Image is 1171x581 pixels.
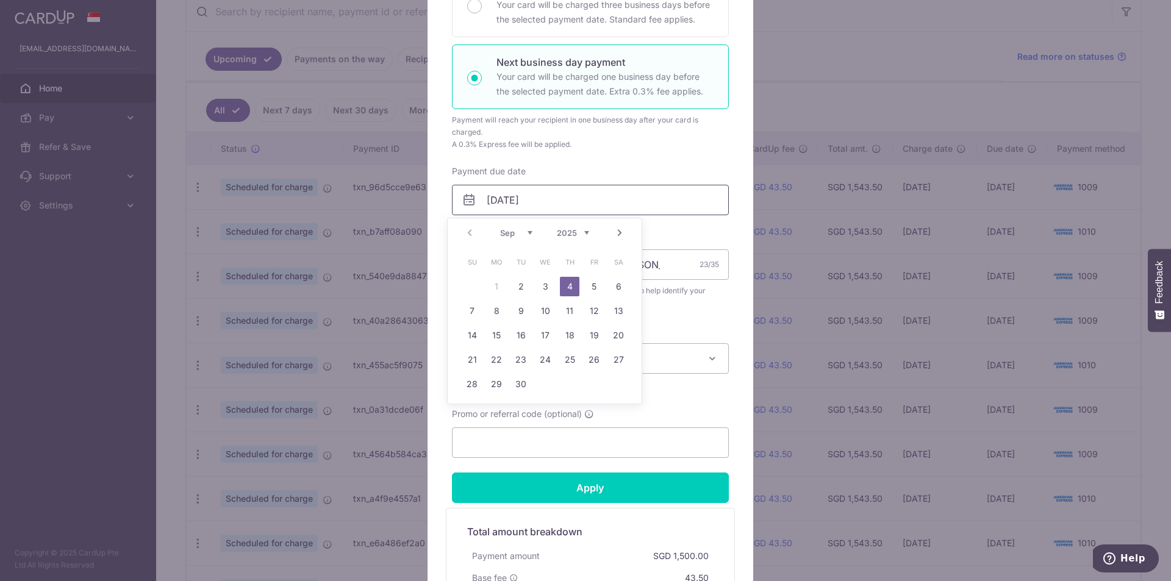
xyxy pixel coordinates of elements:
[452,138,729,151] div: A 0.3% Express fee will be applied.
[535,301,555,321] a: 10
[452,472,729,503] input: Apply
[1154,261,1165,304] span: Feedback
[487,326,506,345] a: 15
[535,277,555,296] a: 3
[462,350,482,369] a: 21
[487,374,506,394] a: 29
[511,252,531,272] span: Tuesday
[535,350,555,369] a: 24
[511,350,531,369] a: 23
[560,277,579,296] a: 4
[511,374,531,394] a: 30
[609,326,628,345] a: 20
[452,114,729,138] div: Payment will reach your recipient in one business day after your card is charged.
[609,277,628,296] a: 6
[496,55,714,70] p: Next business day payment
[584,350,604,369] a: 26
[487,301,506,321] a: 8
[560,252,579,272] span: Thursday
[467,545,545,567] div: Payment amount
[609,350,628,369] a: 27
[700,258,719,271] div: 23/35
[462,374,482,394] a: 28
[511,277,531,296] a: 2
[452,185,729,215] input: DD / MM / YYYY
[496,70,714,99] p: Your card will be charged one business day before the selected payment date. Extra 0.3% fee applies.
[487,350,506,369] a: 22
[609,301,628,321] a: 13
[535,326,555,345] a: 17
[1148,249,1171,332] button: Feedback - Show survey
[452,165,526,177] label: Payment due date
[462,326,482,345] a: 14
[584,252,604,272] span: Friday
[560,326,579,345] a: 18
[584,277,604,296] a: 5
[560,301,579,321] a: 11
[612,226,627,240] a: Next
[462,301,482,321] a: 7
[511,326,531,345] a: 16
[467,524,714,539] h5: Total amount breakdown
[462,252,482,272] span: Sunday
[535,252,555,272] span: Wednesday
[584,301,604,321] a: 12
[487,252,506,272] span: Monday
[1093,544,1159,575] iframe: Opens a widget where you can find more information
[584,326,604,345] a: 19
[452,408,582,420] span: Promo or referral code (optional)
[609,252,628,272] span: Saturday
[511,301,531,321] a: 9
[648,545,714,567] div: SGD 1,500.00
[560,350,579,369] a: 25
